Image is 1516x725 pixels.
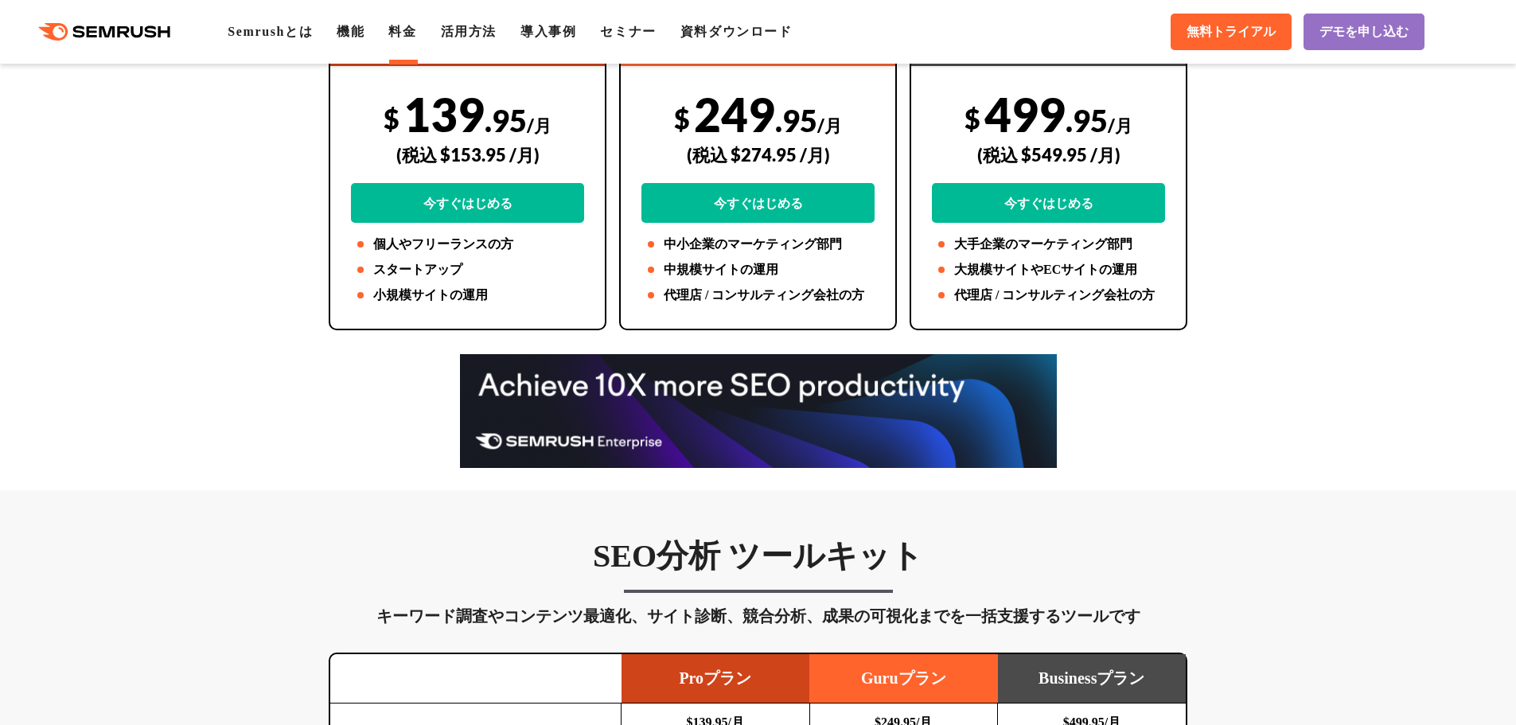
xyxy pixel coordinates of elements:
[1066,102,1108,138] span: .95
[622,654,810,704] td: Proプラン
[641,286,875,305] li: 代理店 / コンサルティング会社の方
[351,286,584,305] li: 小規模サイトの運用
[527,115,551,136] span: /月
[351,86,584,223] div: 139
[817,115,842,136] span: /月
[1171,14,1292,50] a: 無料トライアル
[351,260,584,279] li: スタートアップ
[680,25,793,38] a: 資料ダウンロード
[351,183,584,223] a: 今すぐはじめる
[775,102,817,138] span: .95
[384,102,399,134] span: $
[641,86,875,223] div: 249
[351,235,584,254] li: 個人やフリーランスの方
[485,102,527,138] span: .95
[932,86,1165,223] div: 499
[228,25,313,38] a: Semrushとは
[674,102,690,134] span: $
[641,183,875,223] a: 今すぐはじめる
[1187,24,1276,41] span: 無料トライアル
[641,260,875,279] li: 中規模サイトの運用
[520,25,576,38] a: 導入事例
[388,25,416,38] a: 料金
[329,603,1187,629] div: キーワード調査やコンテンツ最適化、サイト診断、競合分析、成果の可視化までを一括支援するツールです
[998,654,1187,704] td: Businessプラン
[1108,115,1132,136] span: /月
[641,235,875,254] li: 中小企業のマーケティング部門
[1319,24,1409,41] span: デモを申し込む
[932,286,1165,305] li: 代理店 / コンサルティング会社の方
[641,127,875,183] div: (税込 $274.95 /月)
[441,25,497,38] a: 活用方法
[932,260,1165,279] li: 大規模サイトやECサイトの運用
[932,127,1165,183] div: (税込 $549.95 /月)
[600,25,656,38] a: セミナー
[809,654,998,704] td: Guruプラン
[329,536,1187,576] h3: SEO分析 ツールキット
[965,102,980,134] span: $
[337,25,364,38] a: 機能
[351,127,584,183] div: (税込 $153.95 /月)
[932,183,1165,223] a: 今すぐはじめる
[1304,14,1424,50] a: デモを申し込む
[932,235,1165,254] li: 大手企業のマーケティング部門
